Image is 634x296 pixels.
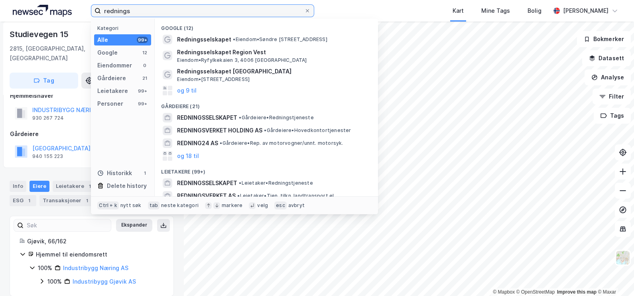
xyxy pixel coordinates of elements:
[142,62,148,69] div: 0
[585,69,631,85] button: Analyse
[107,181,147,191] div: Delete history
[177,76,250,83] span: Eiendom • [STREET_ADDRESS]
[453,6,464,16] div: Kart
[257,202,268,209] div: velg
[10,91,173,101] div: Hjemmelshaver
[97,168,132,178] div: Historikk
[97,99,123,109] div: Personer
[10,28,70,41] div: Studievegen 15
[615,250,630,265] img: Z
[177,86,197,95] button: og 9 til
[148,201,160,209] div: tab
[161,202,199,209] div: neste kategori
[274,201,287,209] div: esc
[239,180,241,186] span: •
[557,289,597,295] a: Improve this map
[177,57,307,63] span: Eiendom • Ryfylkekaien 3, 4006 [GEOGRAPHIC_DATA]
[97,201,119,209] div: Ctrl + k
[177,126,262,135] span: REDNINGSVERKET HOLDING AS
[577,31,631,47] button: Bokmerker
[137,88,148,94] div: 99+
[142,75,148,81] div: 21
[142,49,148,56] div: 12
[264,127,351,134] span: Gårdeiere • Hovedkontortjenester
[32,153,63,160] div: 940 155 223
[137,37,148,43] div: 99+
[155,162,378,177] div: Leietakere (99+)
[10,129,173,139] div: Gårdeiere
[593,89,631,105] button: Filter
[32,115,64,121] div: 930 267 724
[83,197,91,205] div: 1
[177,138,218,148] span: REDNING24 AS
[10,44,136,63] div: 2815, [GEOGRAPHIC_DATA], [GEOGRAPHIC_DATA]
[239,114,313,121] span: Gårdeiere • Redningstjeneste
[220,140,222,146] span: •
[116,219,152,232] button: Ekspander
[97,35,108,45] div: Alle
[594,258,634,296] iframe: Chat Widget
[53,181,97,192] div: Leietakere
[288,202,305,209] div: avbryt
[142,170,148,176] div: 1
[97,73,126,83] div: Gårdeiere
[97,48,118,57] div: Google
[27,237,164,246] div: Gjøvik, 66/162
[177,47,368,57] span: Redningsselskapet Region Vest
[237,193,240,199] span: •
[582,50,631,66] button: Datasett
[13,5,72,17] img: logo.a4113a55bc3d86da70a041830d287a7e.svg
[528,6,541,16] div: Bolig
[481,6,510,16] div: Mine Tags
[24,219,111,231] input: Søk
[493,289,515,295] a: Mapbox
[222,202,242,209] div: markere
[97,61,132,70] div: Eiendommer
[63,264,128,271] a: Industribygg Næring AS
[233,36,235,42] span: •
[10,181,26,192] div: Info
[177,191,236,201] span: REDNINGSVERKET AS
[39,195,94,206] div: Transaksjoner
[155,19,378,33] div: Google (12)
[239,114,241,120] span: •
[239,180,313,186] span: Leietaker • Redningstjeneste
[516,289,555,295] a: OpenStreetMap
[38,263,52,273] div: 100%
[97,86,128,96] div: Leietakere
[97,25,151,31] div: Kategori
[177,178,237,188] span: REDNINGSSELSKAPET
[36,250,164,259] div: Hjemmel til eiendomsrett
[177,113,237,122] span: REDNINGSSELSKAPET
[233,36,327,43] span: Eiendom • Søndre [STREET_ADDRESS]
[86,182,94,190] div: 1
[25,197,33,205] div: 1
[264,127,266,133] span: •
[177,67,368,76] span: Redningsselskapet [GEOGRAPHIC_DATA]
[220,140,343,146] span: Gårdeiere • Rep. av motorvogner/unnt. motorsyk.
[73,278,136,285] a: Industribygg Gjøvik AS
[177,35,231,44] span: Redningsselskapet
[10,195,36,206] div: ESG
[237,193,335,199] span: Leietaker • Tjen. tilkn. landtransport el.
[120,202,142,209] div: nytt søk
[155,97,378,111] div: Gårdeiere (21)
[47,277,62,286] div: 100%
[137,101,148,107] div: 99+
[594,108,631,124] button: Tags
[101,5,304,17] input: Søk på adresse, matrikkel, gårdeiere, leietakere eller personer
[563,6,608,16] div: [PERSON_NAME]
[30,181,49,192] div: Eiere
[10,73,78,89] button: Tag
[177,151,199,161] button: og 18 til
